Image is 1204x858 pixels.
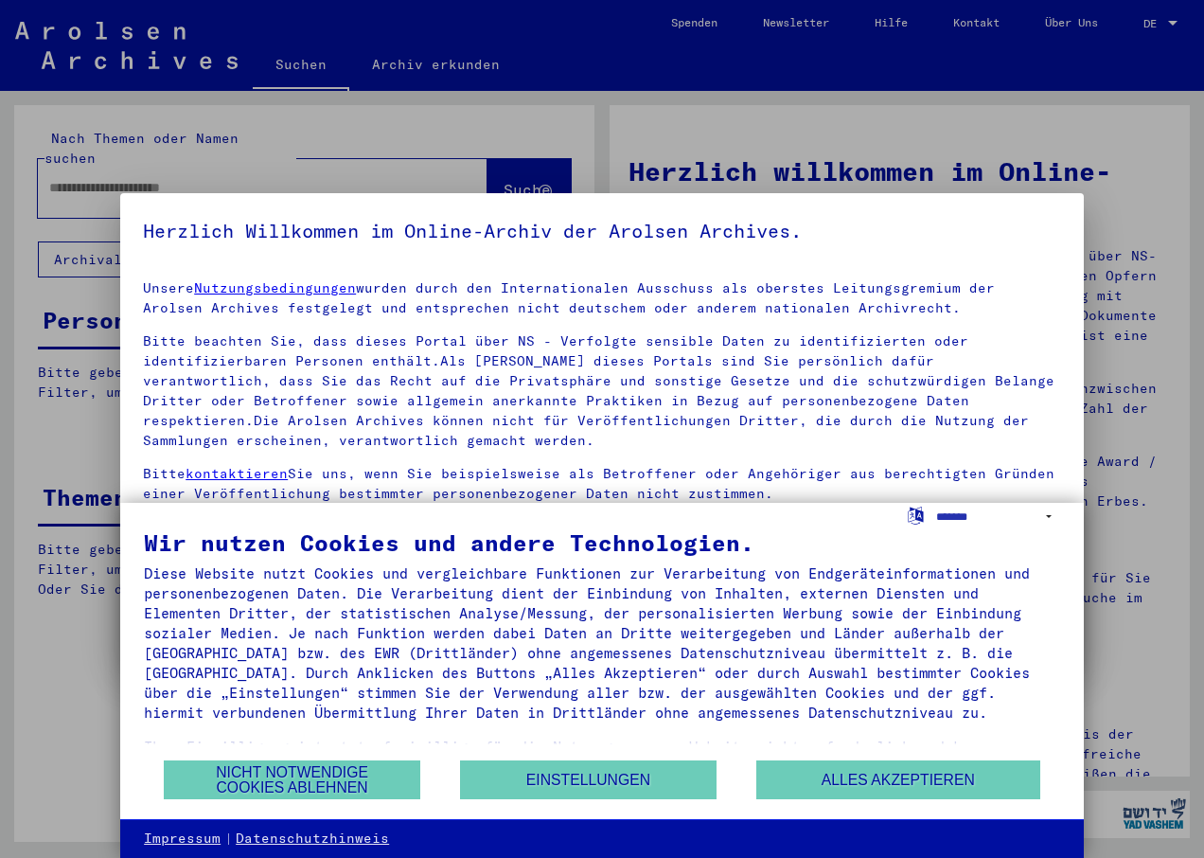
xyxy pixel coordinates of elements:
[144,830,221,849] a: Impressum
[186,465,288,482] a: kontaktieren
[143,216,1061,246] h5: Herzlich Willkommen im Online-Archiv der Arolsen Archives.
[906,506,926,524] label: Sprache auswählen
[143,331,1061,451] p: Bitte beachten Sie, dass dieses Portal über NS - Verfolgte sensible Daten zu identifizierten oder...
[236,830,389,849] a: Datenschutzhinweis
[194,279,356,296] a: Nutzungsbedingungen
[460,760,717,799] button: Einstellungen
[936,503,1060,530] select: Sprache auswählen
[164,760,420,799] button: Nicht notwendige Cookies ablehnen
[756,760,1040,799] button: Alles akzeptieren
[143,278,1061,318] p: Unsere wurden durch den Internationalen Ausschuss als oberstes Leitungsgremium der Arolsen Archiv...
[143,464,1061,504] p: Bitte Sie uns, wenn Sie beispielsweise als Betroffener oder Angehöriger aus berechtigten Gründen ...
[144,531,1060,554] div: Wir nutzen Cookies und andere Technologien.
[144,563,1060,723] div: Diese Website nutzt Cookies und vergleichbare Funktionen zur Verarbeitung von Endgeräteinformatio...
